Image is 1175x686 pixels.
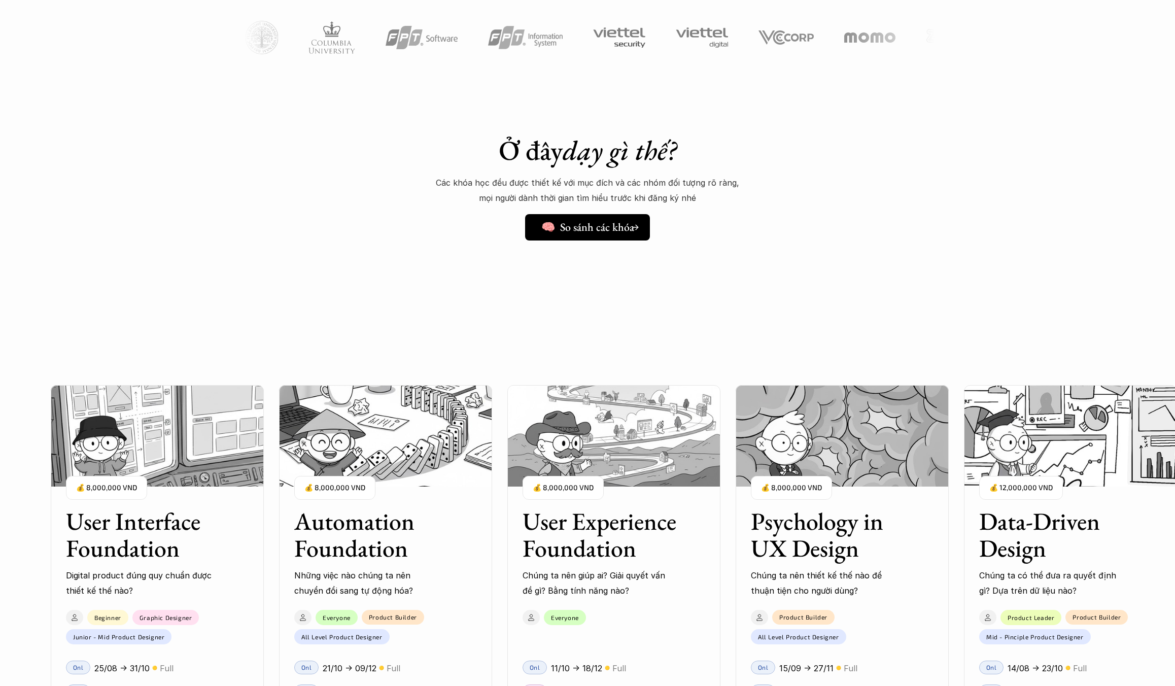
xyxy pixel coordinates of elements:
[605,664,610,672] p: 🟡
[160,661,174,676] p: Full
[94,613,121,621] p: Beginner
[979,568,1126,599] p: Chúng ta có thể đưa ra quyết định gì? Dựa trên dữ liệu nào?
[66,568,213,599] p: Digital product đúng quy chuẩn được thiết kế thế nào?
[989,481,1053,495] p: 💰 12,000,000 VND
[76,481,137,495] p: 💰 8,000,000 VND
[435,175,740,206] p: Các khóa học đều được thiết kế với mục đích và các nhóm đối tượng rõ ràng, mọi người dành thời gi...
[294,568,441,599] p: Những việc nào chúng ta nên chuyển đổi sang tự động hóa?
[563,132,676,168] em: dạy gì thế?
[94,661,150,676] p: 25/08 -> 31/10
[551,661,602,676] p: 11/10 -> 18/12
[294,508,452,562] h3: Automation Foundation
[140,613,192,621] p: Graphic Designer
[323,661,376,676] p: 21/10 -> 09/12
[66,508,223,562] h3: User Interface Foundation
[758,664,769,671] p: Onl
[523,508,680,562] h3: User Experience Foundation
[301,633,383,640] p: All Level Product Designer
[541,221,634,234] h5: 🧠 So sánh các khóa
[779,661,834,676] p: 15/09 -> 27/11
[410,134,765,167] h1: Ở đây
[530,664,540,671] p: Onl
[152,664,157,672] p: 🟡
[1008,613,1054,621] p: Product Leader
[301,664,312,671] p: Onl
[304,481,365,495] p: 💰 8,000,000 VND
[73,633,164,640] p: Junior - Mid Product Designer
[751,508,908,562] h3: Psychology in UX Design
[979,508,1136,562] h3: Data-Driven Design
[1073,613,1121,621] p: Product Builder
[986,633,1084,640] p: Mid - Pinciple Product Designer
[369,613,417,621] p: Product Builder
[323,613,351,621] p: Everyone
[379,664,384,672] p: 🟡
[387,661,400,676] p: Full
[1065,664,1070,672] p: 🟡
[525,214,650,241] a: 🧠 So sánh các khóa
[844,661,857,676] p: Full
[612,661,626,676] p: Full
[1073,661,1087,676] p: Full
[551,613,579,621] p: Everyone
[836,664,841,672] p: 🟡
[1008,661,1063,676] p: 14/08 -> 23/10
[761,481,822,495] p: 💰 8,000,000 VND
[986,664,997,671] p: Onl
[533,481,594,495] p: 💰 8,000,000 VND
[751,568,898,599] p: Chúng ta nên thiết kế thế nào để thuận tiện cho người dùng?
[779,613,827,621] p: Product Builder
[758,633,839,640] p: All Level Product Designer
[523,568,670,599] p: Chúng ta nên giúp ai? Giải quyết vấn đề gì? Bằng tính năng nào?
